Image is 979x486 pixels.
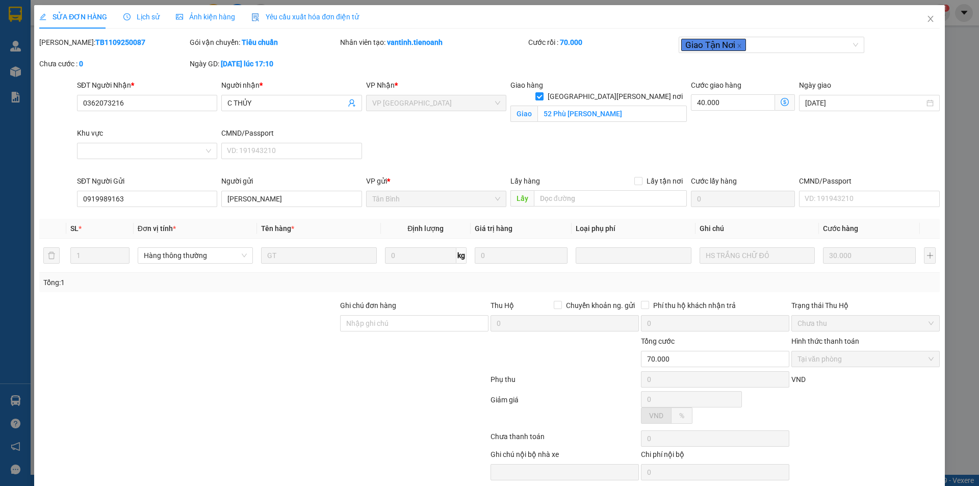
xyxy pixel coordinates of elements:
[39,58,188,69] div: Chưa cước :
[534,190,687,207] input: Dọc đường
[489,431,640,449] div: Chưa thanh toán
[791,300,940,311] div: Trạng thái Thu Hộ
[190,37,338,48] div: Gói vận chuyển:
[340,37,526,48] div: Nhân viên tạo:
[544,91,687,102] span: [GEOGRAPHIC_DATA][PERSON_NAME] nơi
[340,315,488,331] input: Ghi chú đơn hàng
[791,375,806,383] span: VND
[43,247,60,264] button: delete
[805,97,924,109] input: Ngày giao
[475,224,512,233] span: Giá trị hàng
[221,60,273,68] b: [DATE] lúc 17:10
[781,98,789,106] span: dollar-circle
[924,247,935,264] button: plus
[70,224,79,233] span: SL
[372,95,500,111] span: VP Đà Lạt
[387,38,443,46] b: vantinh.tienoanh
[510,81,543,89] span: Giao hàng
[39,37,188,48] div: [PERSON_NAME]:
[799,81,831,89] label: Ngày giao
[679,412,684,420] span: %
[407,224,444,233] span: Định lượng
[823,247,916,264] input: 0
[916,5,945,34] button: Close
[510,190,534,207] span: Lấy
[475,247,568,264] input: 0
[641,337,675,345] span: Tổng cước
[77,80,217,91] div: SĐT Người Nhận
[39,13,46,20] span: edit
[261,247,376,264] input: VD: Bàn, Ghế
[537,106,687,122] input: Giao tận nơi
[138,224,176,233] span: Đơn vị tính
[691,177,737,185] label: Cước lấy hàng
[510,106,537,122] span: Giao
[176,13,183,20] span: picture
[366,175,506,187] div: VP gửi
[261,224,294,233] span: Tên hàng
[572,219,695,239] th: Loại phụ phí
[123,13,160,21] span: Lịch sử
[560,38,582,46] b: 70.000
[691,191,795,207] input: Cước lấy hàng
[681,39,746,51] span: Giao Tận Nơi
[641,449,789,464] div: Chi phí nội bộ
[528,37,677,48] div: Cước rồi :
[340,301,396,310] label: Ghi chú đơn hàng
[221,127,362,139] div: CMND/Passport
[649,300,740,311] span: Phí thu hộ khách nhận trả
[79,60,83,68] b: 0
[562,300,639,311] span: Chuyển khoản ng. gửi
[791,337,859,345] label: Hình thức thanh toán
[491,449,639,464] div: Ghi chú nội bộ nhà xe
[221,80,362,91] div: Người nhận
[799,175,939,187] div: CMND/Passport
[823,224,858,233] span: Cước hàng
[348,99,356,107] span: user-add
[39,13,107,21] span: SỬA ĐƠN HÀNG
[242,38,278,46] b: Tiêu chuẩn
[43,277,378,288] div: Tổng: 1
[797,351,934,367] span: Tại văn phòng
[190,58,338,69] div: Ngày GD:
[691,81,741,89] label: Cước giao hàng
[489,394,640,428] div: Giảm giá
[123,13,131,20] span: clock-circle
[95,38,145,46] b: TB1109250087
[144,248,247,263] span: Hàng thông thường
[510,177,540,185] span: Lấy hàng
[737,43,742,48] span: close
[700,247,815,264] input: Ghi Chú
[926,15,935,23] span: close
[456,247,467,264] span: kg
[221,175,362,187] div: Người gửi
[366,81,395,89] span: VP Nhận
[797,316,934,331] span: Chưa thu
[77,175,217,187] div: SĐT Người Gửi
[176,13,235,21] span: Ảnh kiện hàng
[489,374,640,392] div: Phụ thu
[642,175,687,187] span: Lấy tận nơi
[372,191,500,207] span: Tân Bình
[77,127,217,139] div: Khu vực
[251,13,260,21] img: icon
[491,301,514,310] span: Thu Hộ
[695,219,819,239] th: Ghi chú
[691,94,775,111] input: Cước giao hàng
[649,412,663,420] span: VND
[251,13,359,21] span: Yêu cầu xuất hóa đơn điện tử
